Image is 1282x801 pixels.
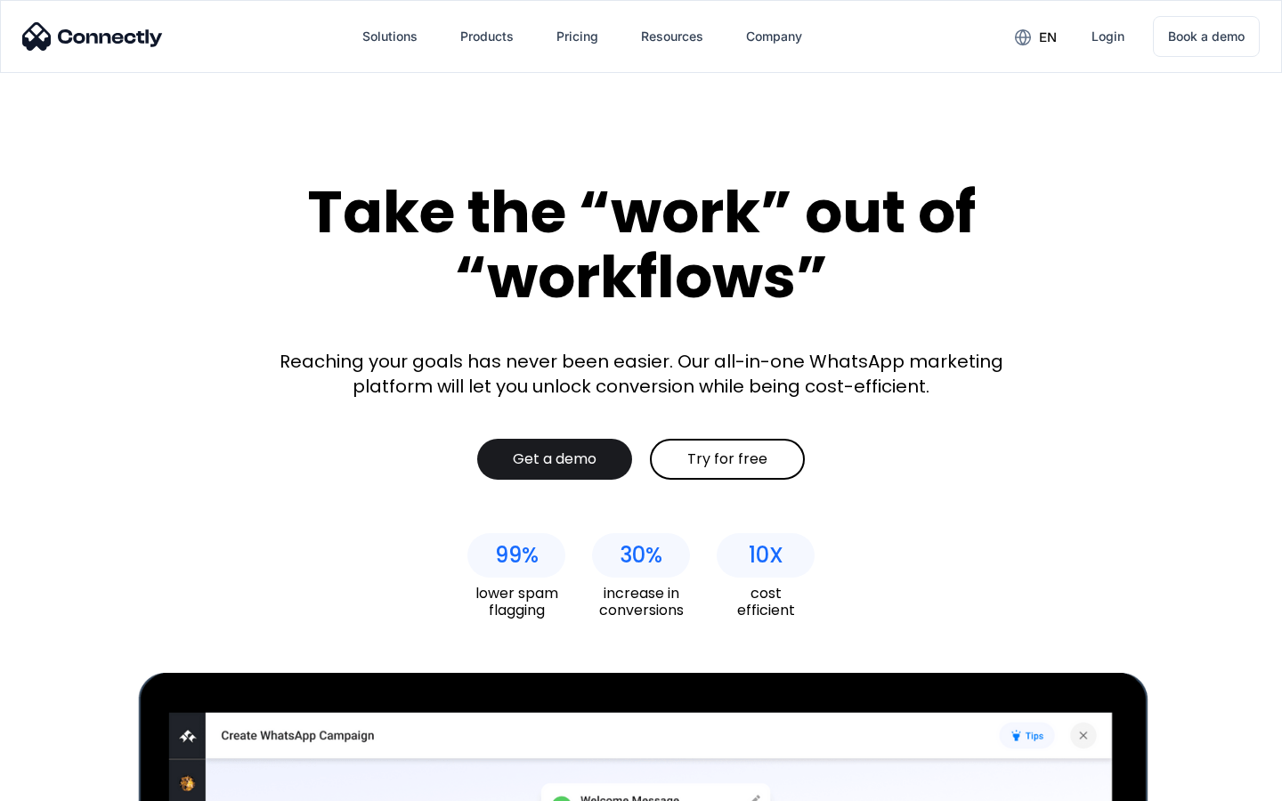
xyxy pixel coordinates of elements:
[22,22,163,51] img: Connectly Logo
[556,24,598,49] div: Pricing
[495,543,539,568] div: 99%
[36,770,107,795] ul: Language list
[1091,24,1124,49] div: Login
[477,439,632,480] a: Get a demo
[732,15,816,58] div: Company
[620,543,662,568] div: 30%
[362,24,418,49] div: Solutions
[240,180,1042,309] div: Take the “work” out of “workflows”
[467,585,565,619] div: lower spam flagging
[627,15,718,58] div: Resources
[1153,16,1260,57] a: Book a demo
[717,585,815,619] div: cost efficient
[267,349,1015,399] div: Reaching your goals has never been easier. Our all-in-one WhatsApp marketing platform will let yo...
[749,543,783,568] div: 10X
[746,24,802,49] div: Company
[446,15,528,58] div: Products
[650,439,805,480] a: Try for free
[1001,23,1070,50] div: en
[18,770,107,795] aside: Language selected: English
[1077,15,1139,58] a: Login
[1039,25,1057,50] div: en
[460,24,514,49] div: Products
[687,450,767,468] div: Try for free
[542,15,613,58] a: Pricing
[348,15,432,58] div: Solutions
[513,450,596,468] div: Get a demo
[592,585,690,619] div: increase in conversions
[641,24,703,49] div: Resources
